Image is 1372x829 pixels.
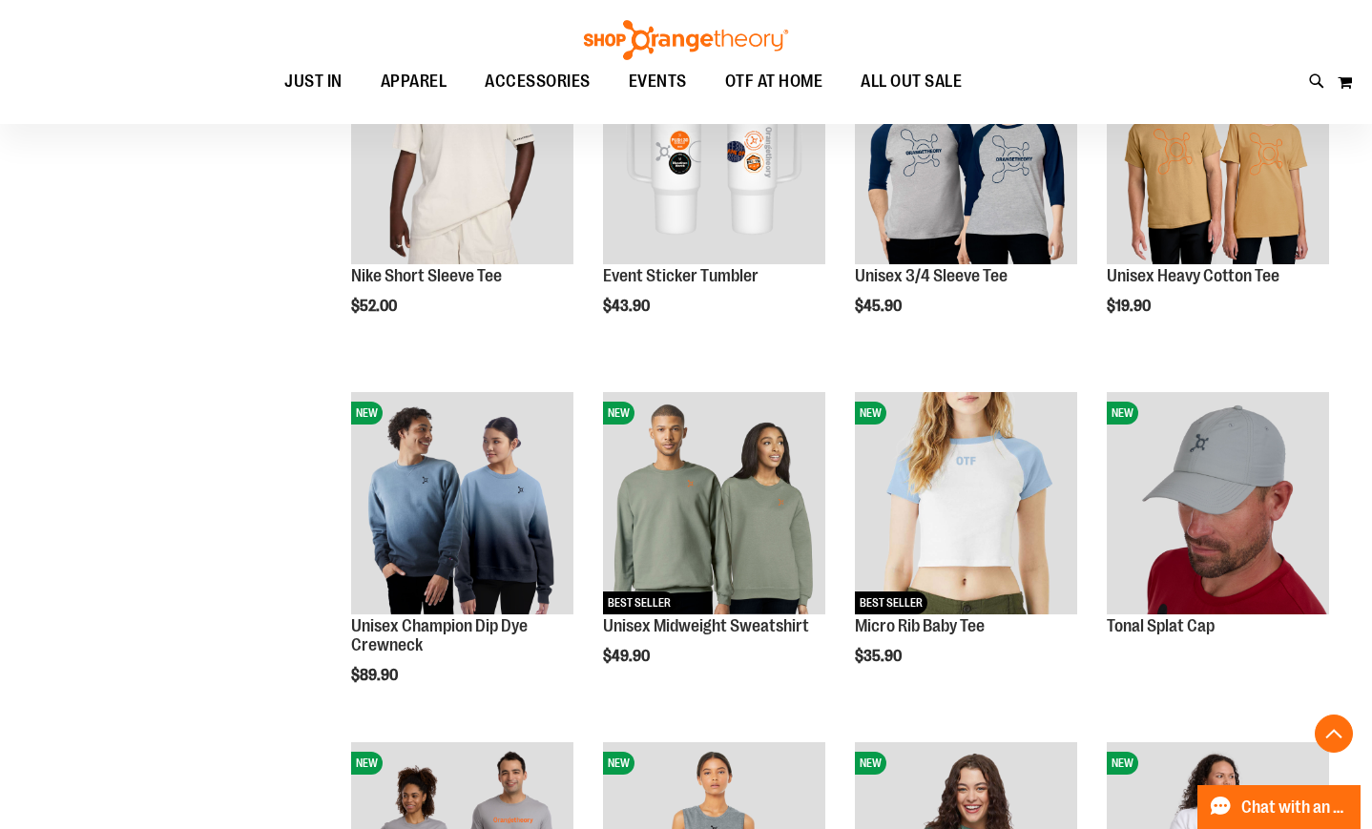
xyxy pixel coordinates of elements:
img: Unisex 3/4 Sleeve Tee [855,42,1077,264]
span: NEW [855,402,886,425]
span: NEW [1107,402,1138,425]
a: Micro Rib Baby TeeNEWBEST SELLER [855,392,1077,617]
a: Nike Short Sleeve TeeNEW [351,42,573,267]
img: Shop Orangetheory [581,20,791,60]
button: Back To Top [1315,715,1353,753]
div: product [593,32,835,363]
span: $43.90 [603,298,653,315]
a: OTF 40 oz. Sticker TumblerNEW [603,42,825,267]
a: Tonal Splat Cap [1107,616,1215,635]
img: Unisex Heavy Cotton Tee [1107,42,1329,264]
img: Product image for Grey Tonal Splat Cap [1107,392,1329,614]
span: NEW [351,402,383,425]
span: NEW [603,752,634,775]
a: Nike Short Sleeve Tee [351,266,502,285]
div: product [845,383,1087,714]
img: Nike Short Sleeve Tee [351,42,573,264]
span: $89.90 [351,667,401,684]
span: $49.90 [603,648,653,665]
a: Unisex Midweight Sweatshirt [603,616,809,635]
a: Product image for Grey Tonal Splat CapNEW [1107,392,1329,617]
span: ACCESSORIES [485,60,591,103]
a: Unisex Heavy Cotton TeeNEW [1107,42,1329,267]
img: Unisex Champion Dip Dye Crewneck [351,392,573,614]
span: BEST SELLER [855,591,927,614]
a: Unisex Midweight SweatshirtNEWBEST SELLER [603,392,825,617]
div: product [1097,32,1339,363]
div: product [593,383,835,714]
a: Unisex Heavy Cotton Tee [1107,266,1279,285]
span: $45.90 [855,298,904,315]
div: product [342,383,583,733]
div: product [1097,383,1339,666]
a: Unisex Champion Dip Dye CrewneckNEW [351,392,573,617]
span: $35.90 [855,648,904,665]
span: $19.90 [1107,298,1154,315]
span: BEST SELLER [603,591,676,614]
span: NEW [351,752,383,775]
a: Unisex Champion Dip Dye Crewneck [351,616,528,654]
span: Chat with an Expert [1241,798,1349,817]
a: Unisex 3/4 Sleeve Tee [855,266,1008,285]
a: Micro Rib Baby Tee [855,616,985,635]
img: OTF 40 oz. Sticker Tumbler [603,42,825,264]
span: EVENTS [629,60,687,103]
div: product [845,32,1087,363]
div: product [342,32,583,363]
span: APPAREL [381,60,447,103]
span: JUST IN [284,60,343,103]
a: Unisex 3/4 Sleeve TeeNEW [855,42,1077,267]
span: ALL OUT SALE [861,60,962,103]
span: NEW [603,402,634,425]
span: OTF AT HOME [725,60,823,103]
span: $52.00 [351,298,400,315]
a: Event Sticker Tumbler [603,266,759,285]
span: NEW [855,752,886,775]
img: Micro Rib Baby Tee [855,392,1077,614]
span: NEW [1107,752,1138,775]
button: Chat with an Expert [1197,785,1362,829]
img: Unisex Midweight Sweatshirt [603,392,825,614]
